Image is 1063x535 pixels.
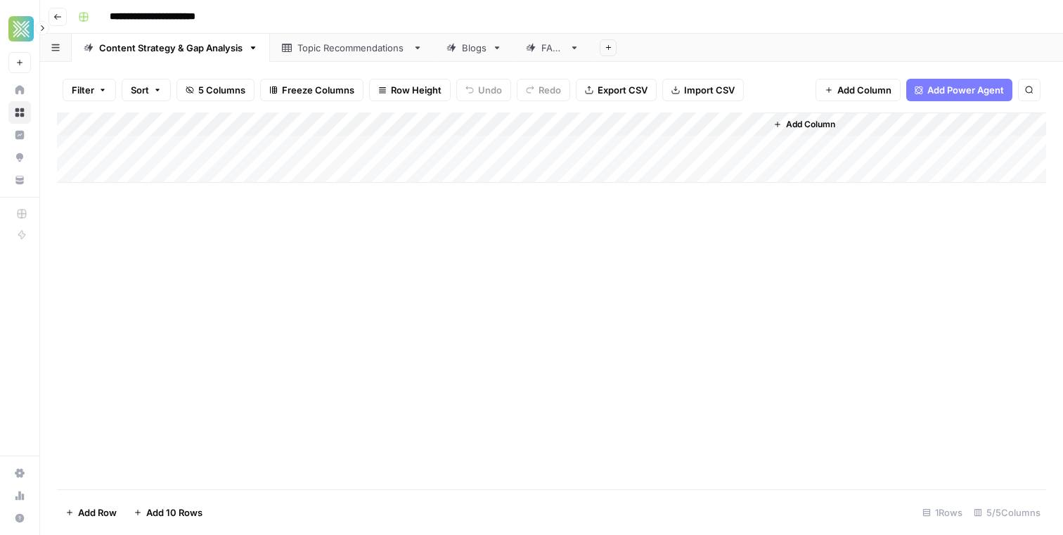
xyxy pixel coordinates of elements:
img: Xponent21 Logo [8,16,34,41]
button: Add Column [768,115,841,134]
button: Workspace: Xponent21 [8,11,31,46]
span: Add Column [837,83,891,97]
span: Add 10 Rows [146,505,202,520]
div: FAQs [541,41,564,55]
span: Redo [539,83,561,97]
a: Settings [8,462,31,484]
a: Blogs [434,34,514,62]
a: Insights [8,124,31,146]
button: Filter [63,79,116,101]
div: Content Strategy & Gap Analysis [99,41,243,55]
a: Content Strategy & Gap Analysis [72,34,270,62]
div: Blogs [462,41,487,55]
span: Sort [131,83,149,97]
div: 1 Rows [917,501,968,524]
a: Usage [8,484,31,507]
a: Home [8,79,31,101]
button: Help + Support [8,507,31,529]
div: 5/5 Columns [968,501,1046,524]
a: Browse [8,101,31,124]
span: Import CSV [684,83,735,97]
button: Add 10 Rows [125,501,211,524]
a: Topic Recommendations [270,34,434,62]
button: Add Power Agent [906,79,1012,101]
button: Sort [122,79,171,101]
span: Add Column [786,118,835,131]
a: Your Data [8,169,31,191]
button: Redo [517,79,570,101]
button: Export CSV [576,79,657,101]
span: Export CSV [598,83,648,97]
span: Row Height [391,83,442,97]
a: Opportunities [8,146,31,169]
span: Add Row [78,505,117,520]
button: Undo [456,79,511,101]
span: Filter [72,83,94,97]
a: FAQs [514,34,591,62]
button: Freeze Columns [260,79,363,101]
span: Freeze Columns [282,83,354,97]
button: Add Column [816,79,901,101]
button: Row Height [369,79,451,101]
span: Add Power Agent [927,83,1004,97]
button: Add Row [57,501,125,524]
button: 5 Columns [176,79,255,101]
span: Undo [478,83,502,97]
button: Import CSV [662,79,744,101]
span: 5 Columns [198,83,245,97]
div: Topic Recommendations [297,41,407,55]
